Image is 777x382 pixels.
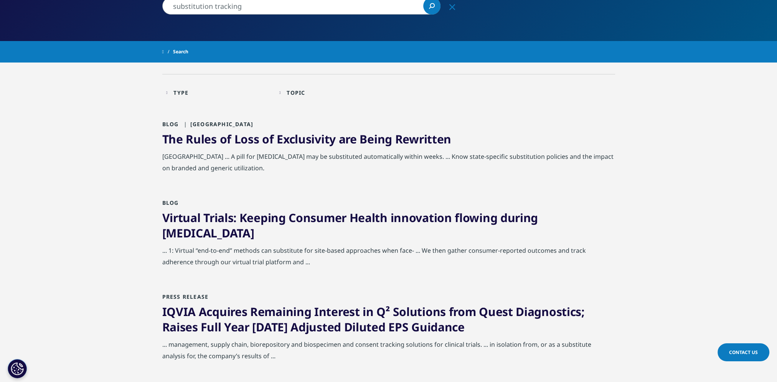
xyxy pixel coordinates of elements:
[162,151,615,178] div: [GEOGRAPHIC_DATA] ... A pill for [MEDICAL_DATA] may be substituted automatically within weeks. .....
[173,45,188,59] span: Search
[162,199,179,206] span: Blog
[162,245,615,272] div: ... 1: Virtual “end-to-end” methods can substitute for site-based approaches when face- ... We th...
[449,4,455,10] svg: Clear
[429,3,435,9] svg: Search
[162,339,615,366] div: ... management, supply chain, biorepository and biospecimen and consent tracking solutions for cl...
[181,120,254,128] span: [GEOGRAPHIC_DATA]
[162,131,451,147] a: The Rules of Loss of Exclusivity are Being Rewritten
[162,304,585,335] a: IQVIA Acquires Remaining Interest in Q² Solutions from Quest Diagnostics; Raises Full Year [DATE]...
[729,349,758,356] span: Contact Us
[287,89,305,96] div: Topic facet.
[718,343,769,361] a: Contact Us
[8,359,27,378] button: Cookie-Einstellungen
[173,89,188,96] div: Type facet.
[162,210,538,241] a: Virtual Trials: Keeping Consumer Health innovation flowing during [MEDICAL_DATA]
[162,120,179,128] span: Blog
[162,293,209,300] span: Press Release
